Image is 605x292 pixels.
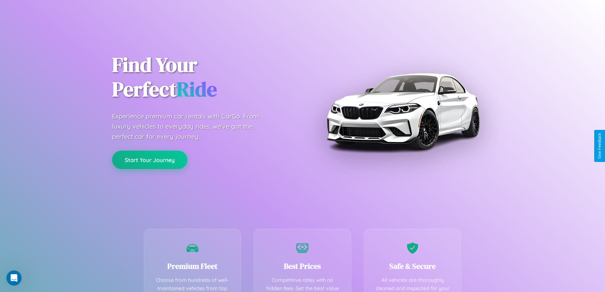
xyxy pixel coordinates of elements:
h3: Best Prices [264,261,341,271]
h1: Find Your Perfect [112,53,293,102]
h3: Safe & Secure [374,261,452,271]
img: Premium BMW car rental vehicle [323,32,482,191]
p: Experience premium car rentals with CarGo. From luxury vehicles to everyday rides, we've got the ... [112,111,271,142]
iframe: Intercom live chat [6,270,22,286]
button: Start Your Journey [112,151,187,169]
span: Ride [177,75,217,103]
h3: Premium Fleet [154,261,232,271]
div: Give Feedback [597,133,602,159]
